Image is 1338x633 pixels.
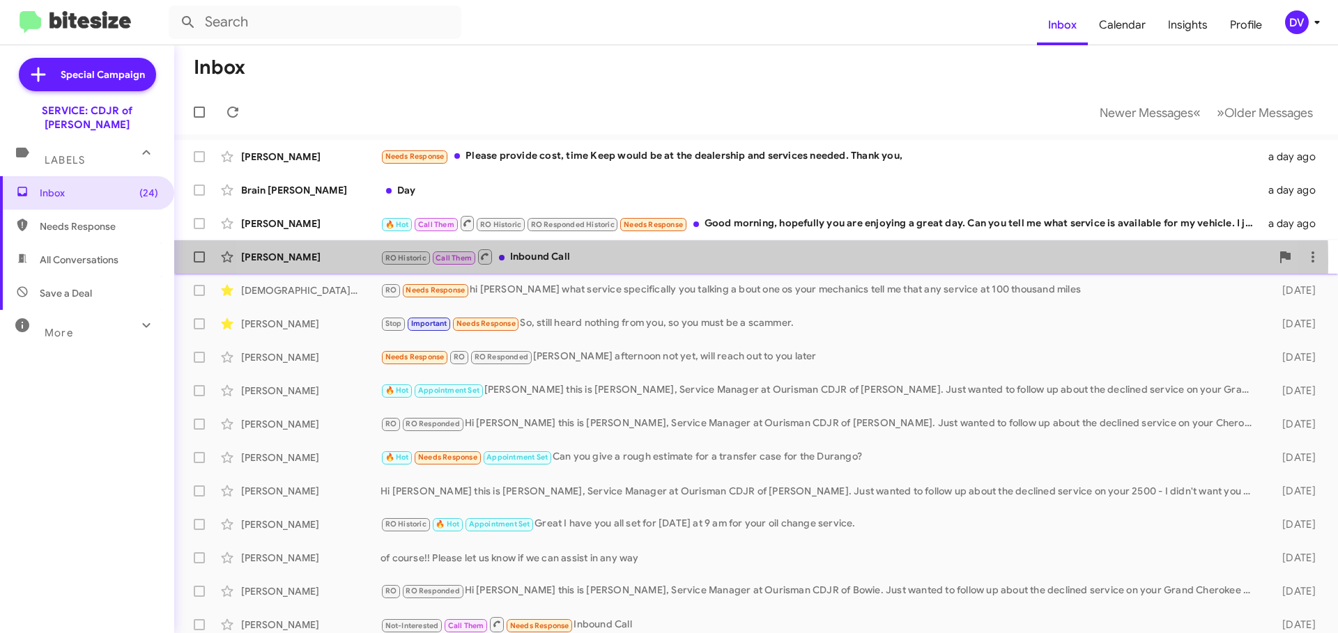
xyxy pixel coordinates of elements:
[411,319,447,328] span: Important
[19,58,156,91] a: Special Campaign
[241,484,380,498] div: [PERSON_NAME]
[1037,5,1088,45] span: Inbox
[531,220,615,229] span: RO Responded Historic
[456,319,516,328] span: Needs Response
[45,154,85,166] span: Labels
[380,449,1260,465] div: Can you give a rough estimate for a transfer case for the Durango?
[1260,517,1327,531] div: [DATE]
[380,315,1260,331] div: So, still heard nothing from you, so you must be a scammer.
[1260,317,1327,331] div: [DATE]
[380,349,1260,365] div: [PERSON_NAME] afternoon not yet, will reach out to you later
[139,186,158,200] span: (24)
[241,217,380,230] div: [PERSON_NAME]
[380,616,1260,633] div: Inbound Call
[169,6,461,39] input: Search
[380,416,1260,432] div: Hi [PERSON_NAME] this is [PERSON_NAME], Service Manager at Ourisman CDJR of [PERSON_NAME]. Just w...
[380,382,1260,398] div: [PERSON_NAME] this is [PERSON_NAME], Service Manager at Ourisman CDJR of [PERSON_NAME]. Just want...
[1260,417,1327,431] div: [DATE]
[380,282,1260,298] div: hi [PERSON_NAME] what service specifically you talking a bout one os your mechanics tell me that ...
[241,384,380,398] div: [PERSON_NAME]
[418,453,477,462] span: Needs Response
[1091,98,1209,127] button: Previous
[241,417,380,431] div: [PERSON_NAME]
[448,621,484,630] span: Call Them
[241,517,380,531] div: [PERSON_NAME]
[385,453,409,462] span: 🔥 Hot
[380,183,1260,197] div: Day
[1273,10,1323,34] button: DV
[1260,618,1327,632] div: [DATE]
[1260,150,1327,164] div: a day ago
[475,352,528,361] span: RO Responded
[510,621,569,630] span: Needs Response
[194,56,245,79] h1: Inbox
[1260,384,1327,398] div: [DATE]
[1260,350,1327,364] div: [DATE]
[40,186,158,200] span: Inbox
[480,220,521,229] span: RO Historic
[469,519,530,529] span: Appointment Set
[1260,183,1327,197] div: a day ago
[385,352,445,361] span: Needs Response
[380,583,1260,599] div: Hi [PERSON_NAME] this is [PERSON_NAME], Service Manager at Ourisman CDJR of Bowie. Just wanted to...
[380,516,1260,532] div: Great I have you all set for [DATE] at 9 am for your oil change service.
[454,352,465,361] span: RO
[1260,584,1327,598] div: [DATE]
[1208,98,1321,127] button: Next
[241,283,380,297] div: [DEMOGRAPHIC_DATA][PERSON_NAME]
[406,419,459,428] span: RO Responded
[385,152,445,161] span: Needs Response
[385,319,402,328] span: Stop
[1219,5,1273,45] a: Profile
[406,286,465,295] span: Needs Response
[241,451,380,464] div: [PERSON_NAME]
[241,350,380,364] div: [PERSON_NAME]
[1157,5,1219,45] a: Insights
[436,253,472,263] span: Call Them
[436,519,459,529] span: 🔥 Hot
[406,586,459,595] span: RO Responded
[380,148,1260,164] div: Please provide cost, time Keep would be at the dealership and services needed. Thank you,
[45,327,73,339] span: More
[40,286,92,300] span: Save a Deal
[1260,217,1327,230] div: a day ago
[40,219,158,233] span: Needs Response
[624,220,683,229] span: Needs Response
[61,68,145,81] span: Special Campaign
[1260,484,1327,498] div: [DATE]
[241,183,380,197] div: Brain [PERSON_NAME]
[385,386,409,395] span: 🔥 Hot
[385,220,409,229] span: 🔥 Hot
[380,248,1271,265] div: Inbound Call
[1092,98,1321,127] nav: Page navigation example
[1260,283,1327,297] div: [DATE]
[1224,105,1313,120] span: Older Messages
[380,214,1260,232] div: Good morning, hopefully you are enjoying a great day. Can you tell me what service is available f...
[1100,105,1193,120] span: Newer Messages
[380,484,1260,498] div: Hi [PERSON_NAME] this is [PERSON_NAME], Service Manager at Ourisman CDJR of [PERSON_NAME]. Just w...
[486,453,548,462] span: Appointment Set
[1088,5,1157,45] a: Calendar
[380,551,1260,565] div: of course!! Please let us know if we can assist in any way
[241,317,380,331] div: [PERSON_NAME]
[241,551,380,565] div: [PERSON_NAME]
[40,253,118,267] span: All Conversations
[1260,551,1327,565] div: [DATE]
[385,419,397,428] span: RO
[385,586,397,595] span: RO
[241,618,380,632] div: [PERSON_NAME]
[385,621,439,630] span: Not-Interested
[1285,10,1309,34] div: DV
[418,220,454,229] span: Call Them
[1193,104,1201,121] span: «
[241,250,380,264] div: [PERSON_NAME]
[241,150,380,164] div: [PERSON_NAME]
[1217,104,1224,121] span: »
[241,584,380,598] div: [PERSON_NAME]
[418,386,479,395] span: Appointment Set
[385,519,426,529] span: RO Historic
[385,286,397,295] span: RO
